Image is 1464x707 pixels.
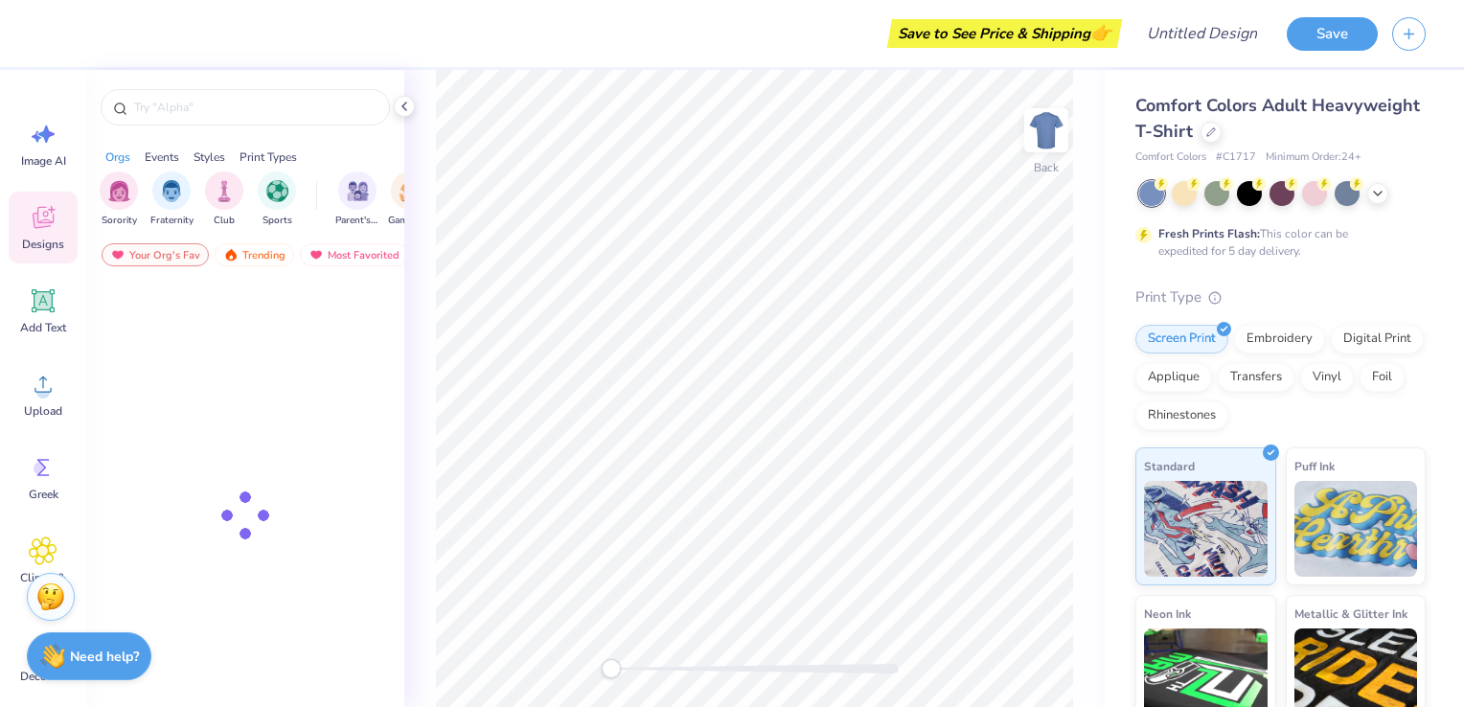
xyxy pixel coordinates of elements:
img: most_fav.gif [309,248,324,262]
div: Events [145,148,179,166]
span: Metallic & Glitter Ink [1294,604,1407,624]
span: Comfort Colors Adult Heavyweight T-Shirt [1135,94,1420,143]
button: filter button [388,171,432,228]
div: Back [1034,159,1059,176]
img: Sorority Image [108,180,130,202]
button: Save [1287,17,1378,51]
button: filter button [150,171,194,228]
div: Orgs [105,148,130,166]
div: filter for Parent's Weekend [335,171,379,228]
div: Print Types [240,148,297,166]
div: filter for Game Day [388,171,432,228]
span: Decorate [20,669,66,684]
img: Sports Image [266,180,288,202]
span: Standard [1144,456,1195,476]
span: # C1717 [1216,149,1256,166]
div: Transfers [1218,363,1294,392]
div: Save to See Price & Shipping [892,19,1117,48]
span: Image AI [21,153,66,169]
div: filter for Club [205,171,243,228]
img: most_fav.gif [110,248,126,262]
span: Sorority [102,214,137,228]
button: filter button [258,171,296,228]
div: Styles [194,148,225,166]
span: Upload [24,403,62,419]
div: Digital Print [1331,325,1424,353]
button: filter button [100,171,138,228]
span: Fraternity [150,214,194,228]
input: Try "Alpha" [132,98,377,117]
img: Game Day Image [400,180,422,202]
span: 👉 [1090,21,1111,44]
div: Rhinestones [1135,401,1228,430]
img: Standard [1144,481,1268,577]
span: Add Text [20,320,66,335]
div: Screen Print [1135,325,1228,353]
strong: Need help? [70,648,139,666]
span: Game Day [388,214,432,228]
span: Club [214,214,235,228]
div: Trending [215,243,294,266]
span: Greek [29,487,58,502]
button: filter button [335,171,379,228]
div: Your Org's Fav [102,243,209,266]
span: Designs [22,237,64,252]
input: Untitled Design [1132,14,1272,53]
span: Puff Ink [1294,456,1335,476]
span: Minimum Order: 24 + [1266,149,1361,166]
img: trending.gif [223,248,239,262]
div: Foil [1360,363,1405,392]
span: Clipart & logos [11,570,75,601]
img: Parent's Weekend Image [347,180,369,202]
img: Club Image [214,180,235,202]
div: Most Favorited [300,243,408,266]
span: Sports [263,214,292,228]
span: Neon Ink [1144,604,1191,624]
img: Fraternity Image [161,180,182,202]
div: This color can be expedited for 5 day delivery. [1158,225,1394,260]
div: Applique [1135,363,1212,392]
img: Puff Ink [1294,481,1418,577]
strong: Fresh Prints Flash: [1158,226,1260,241]
button: filter button [205,171,243,228]
div: filter for Sports [258,171,296,228]
div: Print Type [1135,286,1426,308]
div: Accessibility label [602,659,621,678]
span: Comfort Colors [1135,149,1206,166]
div: Embroidery [1234,325,1325,353]
div: filter for Sorority [100,171,138,228]
span: Parent's Weekend [335,214,379,228]
div: Vinyl [1300,363,1354,392]
div: filter for Fraternity [150,171,194,228]
img: Back [1027,111,1065,149]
